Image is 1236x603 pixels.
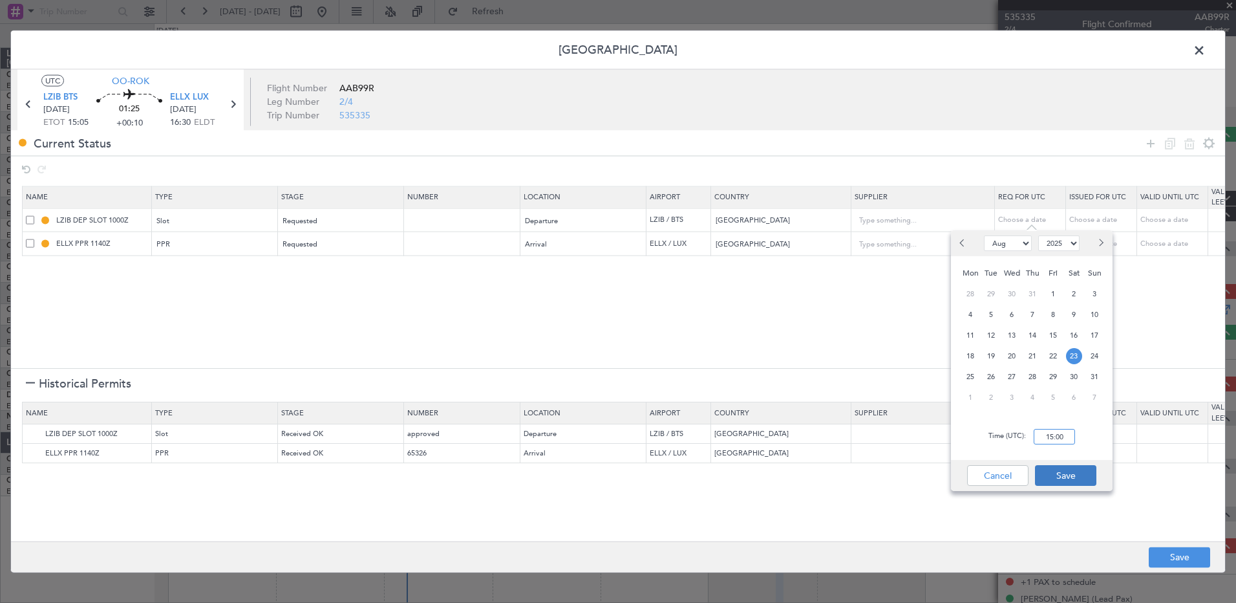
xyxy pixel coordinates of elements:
[1045,327,1061,344] span: 15
[988,431,1026,444] span: Time (UTC):
[1084,263,1105,283] div: Sun
[1034,429,1075,444] input: --:--
[1001,283,1022,304] div: 30-7-2025
[1063,283,1084,304] div: 2-8-2025
[1022,304,1043,325] div: 7-8-2025
[1035,465,1096,486] button: Save
[983,369,999,385] span: 26
[1045,307,1061,323] span: 8
[11,31,1225,70] header: [GEOGRAPHIC_DATA]
[983,389,999,406] span: 2
[960,387,981,408] div: 1-9-2025
[1140,192,1199,202] span: Valid Until Utc
[1022,387,1043,408] div: 4-9-2025
[1022,283,1043,304] div: 31-7-2025
[1001,366,1022,387] div: 27-8-2025
[1001,263,1022,283] div: Wed
[1093,233,1107,254] button: Next month
[1022,263,1043,283] div: Thu
[1025,389,1041,406] span: 4
[1084,345,1105,366] div: 24-8-2025
[1063,325,1084,345] div: 16-8-2025
[956,233,970,254] button: Previous month
[1045,348,1061,364] span: 22
[981,304,1001,325] div: 5-8-2025
[963,286,979,302] span: 28
[998,215,1065,226] div: Choose a date
[981,325,1001,345] div: 12-8-2025
[1063,304,1084,325] div: 9-8-2025
[1043,366,1063,387] div: 29-8-2025
[981,263,1001,283] div: Tue
[1045,369,1061,385] span: 29
[960,263,981,283] div: Mon
[1140,238,1208,249] div: Choose a date
[1004,286,1020,302] span: 30
[1022,325,1043,345] div: 14-8-2025
[1004,348,1020,364] span: 20
[1084,387,1105,408] div: 7-9-2025
[1043,304,1063,325] div: 8-8-2025
[1022,345,1043,366] div: 21-8-2025
[1001,345,1022,366] div: 20-8-2025
[1087,389,1103,406] span: 7
[1025,286,1041,302] span: 31
[963,327,979,344] span: 11
[1069,192,1126,202] span: Issued For Utc
[984,236,1032,251] select: Select month
[1066,286,1082,302] span: 2
[1087,348,1103,364] span: 24
[963,389,979,406] span: 1
[1066,389,1082,406] span: 6
[960,304,981,325] div: 4-8-2025
[1063,387,1084,408] div: 6-9-2025
[1022,366,1043,387] div: 28-8-2025
[1063,345,1084,366] div: 23-8-2025
[1025,327,1041,344] span: 14
[1043,387,1063,408] div: 5-9-2025
[1087,286,1103,302] span: 3
[960,345,981,366] div: 18-8-2025
[1066,327,1082,344] span: 16
[1004,307,1020,323] span: 6
[1025,348,1041,364] span: 21
[1087,369,1103,385] span: 31
[963,307,979,323] span: 4
[1001,387,1022,408] div: 3-9-2025
[1063,263,1084,283] div: Sat
[983,348,999,364] span: 19
[1004,369,1020,385] span: 27
[1045,389,1061,406] span: 5
[998,192,1045,202] span: Req For Utc
[1004,389,1020,406] span: 3
[967,465,1028,486] button: Cancel
[1140,215,1208,226] div: Choose a date
[963,369,979,385] span: 25
[1004,327,1020,344] span: 13
[1087,307,1103,323] span: 10
[1084,325,1105,345] div: 17-8-2025
[1043,345,1063,366] div: 22-8-2025
[981,387,1001,408] div: 2-9-2025
[1038,236,1080,251] select: Select year
[1084,366,1105,387] div: 31-8-2025
[1149,547,1210,567] button: Save
[1137,402,1208,424] th: Valid Until Utc
[1066,369,1082,385] span: 30
[1066,307,1082,323] span: 9
[1087,327,1103,344] span: 17
[981,283,1001,304] div: 29-7-2025
[1066,348,1082,364] span: 23
[1025,307,1041,323] span: 7
[1025,369,1041,385] span: 28
[960,366,981,387] div: 25-8-2025
[1043,283,1063,304] div: 1-8-2025
[1001,325,1022,345] div: 13-8-2025
[1063,366,1084,387] div: 30-8-2025
[983,307,999,323] span: 5
[1043,263,1063,283] div: Fri
[983,286,999,302] span: 29
[983,327,999,344] span: 12
[1001,304,1022,325] div: 6-8-2025
[981,345,1001,366] div: 19-8-2025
